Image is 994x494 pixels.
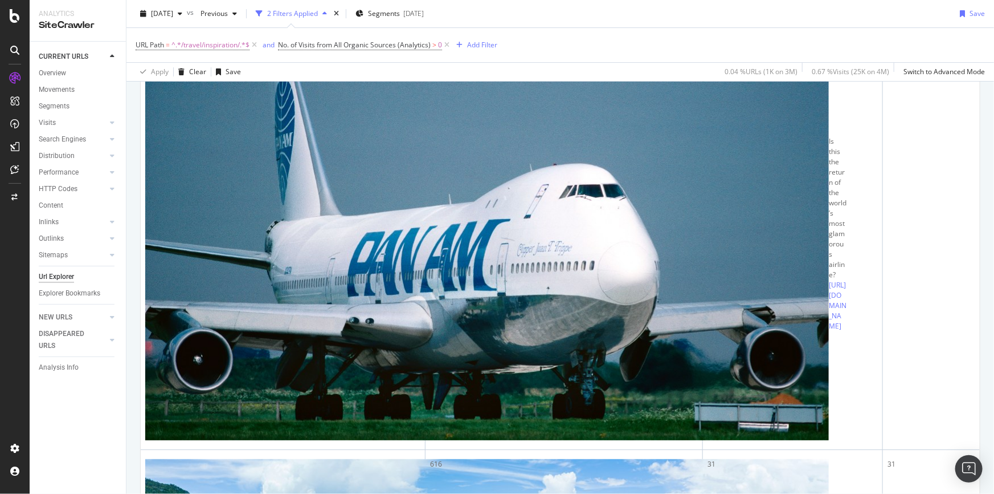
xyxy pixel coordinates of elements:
div: 0.04 % URLs ( 1K on 3M ) [725,67,797,76]
a: Movements [39,84,118,96]
div: Is this the return of the world’s most glamorous airline? [829,136,846,280]
div: Overview [39,67,66,79]
span: URL Path [136,40,164,50]
button: Previous [196,5,242,23]
span: No. of Visits from All Organic Sources (Analytics) [278,40,431,50]
a: Url Explorer [39,271,118,283]
div: Movements [39,84,75,96]
div: Search Engines [39,133,86,145]
button: Apply [136,63,169,81]
a: Explorer Bookmarks [39,288,118,299]
a: [URL][DOMAIN_NAME] [829,280,846,331]
span: vs [187,7,196,17]
div: and [263,40,275,50]
a: HTTP Codes [39,183,107,195]
img: main image [145,55,829,440]
div: 31 [707,459,878,469]
button: [DATE] [136,5,187,23]
div: Sitemaps [39,249,68,261]
div: Content [39,200,63,212]
div: Performance [39,167,79,179]
a: Visits [39,117,107,129]
div: Open Intercom Messenger [955,455,983,483]
div: Analytics [39,9,117,19]
div: Add Filter [467,40,497,50]
div: Url Explorer [39,271,74,283]
div: CURRENT URLS [39,51,88,63]
a: DISAPPEARED URLS [39,328,107,352]
button: Clear [174,63,206,81]
button: Switch to Advanced Mode [899,63,985,81]
div: HTTP Codes [39,183,77,195]
div: Inlinks [39,216,59,228]
div: 616 [430,459,698,469]
div: SiteCrawler [39,19,117,32]
div: Apply [151,67,169,76]
div: Analysis Info [39,362,79,374]
span: Segments [368,9,400,18]
a: Inlinks [39,216,107,228]
div: Save [226,67,241,76]
span: Previous [196,9,228,18]
span: 2025 Oct. 3rd [151,9,173,18]
a: Outlinks [39,233,107,245]
span: ^.*/travel/inspiration/.*$ [171,37,249,53]
div: Segments [39,100,69,112]
button: Segments[DATE] [351,5,428,23]
button: Save [211,63,241,81]
a: Analysis Info [39,362,118,374]
a: NEW URLS [39,311,107,323]
span: 0 [438,37,442,53]
div: Save [970,9,985,18]
div: Distribution [39,150,75,162]
div: 31 [887,459,984,469]
div: NEW URLS [39,311,72,323]
a: CURRENT URLS [39,51,107,63]
div: Clear [189,67,206,76]
div: Explorer Bookmarks [39,288,100,299]
a: Content [39,200,118,212]
button: Add Filter [452,38,497,52]
span: > [432,40,436,50]
a: Overview [39,67,118,79]
span: = [166,40,170,50]
a: Distribution [39,150,107,162]
div: Visits [39,117,56,129]
button: 2 Filters Applied [251,5,332,23]
div: Outlinks [39,233,64,245]
div: Switch to Advanced Mode [903,67,985,76]
button: and [259,39,278,50]
div: DISAPPEARED URLS [39,328,96,352]
button: Save [955,5,985,23]
a: Segments [39,100,118,112]
div: 2 Filters Applied [267,9,318,18]
a: Search Engines [39,133,107,145]
a: Performance [39,167,107,179]
div: times [332,8,341,19]
div: [DATE] [403,9,424,18]
div: 0.67 % Visits ( 25K on 4M ) [812,67,889,76]
a: Sitemaps [39,249,107,261]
